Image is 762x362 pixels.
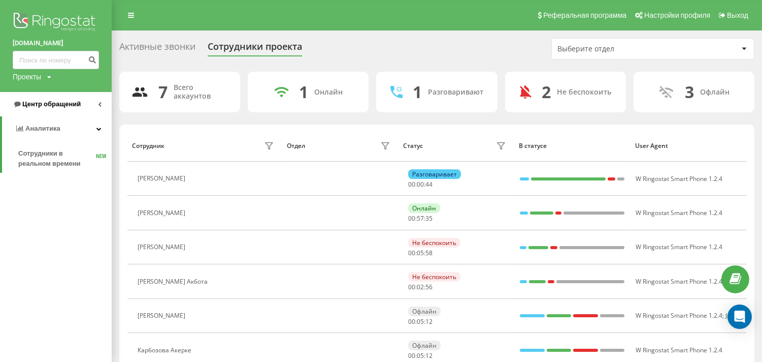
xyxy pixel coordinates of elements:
div: Статус [403,142,423,149]
div: [PERSON_NAME] [138,244,188,251]
div: : : [408,215,433,222]
div: : : [408,181,433,188]
span: 00 [408,283,415,291]
span: 44 [425,180,433,189]
div: Проекты [13,72,41,82]
div: Разговаривают [428,88,483,97]
span: 35 [425,214,433,223]
div: [PERSON_NAME] [138,312,188,319]
div: : : [408,318,433,325]
span: W Ringostat Smart Phone 1.2.4 [636,174,722,183]
div: Онлайн [408,203,440,213]
span: 12 [425,317,433,326]
input: Поиск по номеру [13,51,99,69]
div: : : [408,352,433,359]
div: Активные звонки [119,41,195,57]
div: : : [408,250,433,257]
a: Сотрудники в реальном времениNEW [18,144,112,173]
span: 57 [417,214,424,223]
span: 05 [417,351,424,360]
span: W Ringostat Smart Phone 1.2.4 [636,311,722,320]
div: : : [408,284,433,291]
div: Разговаривает [408,169,461,179]
span: 58 [425,249,433,257]
div: Выберите отдел [557,45,679,53]
div: Не беспокоить [408,238,460,248]
div: Всего аккаунтов [174,83,228,101]
span: 00 [408,351,415,360]
div: Open Intercom Messenger [727,305,752,329]
div: Онлайн [314,88,343,97]
div: Сотрудники проекта [208,41,302,57]
div: 1 [413,82,422,102]
div: Не беспокоить [557,88,611,97]
div: Офлайн [408,341,441,350]
div: 7 [158,82,168,102]
span: 02 [417,283,424,291]
span: Реферальная программа [543,11,626,19]
span: 00 [408,249,415,257]
span: 00 [408,317,415,326]
div: Отдел [287,142,305,149]
div: [PERSON_NAME] [138,175,188,182]
span: Центр обращений [22,100,81,108]
span: 00 [417,180,424,189]
span: Настройки профиля [644,11,710,19]
div: 1 [299,82,308,102]
span: Сотрудники в реальном времени [18,148,96,169]
div: Карбозова Акерке [138,347,194,354]
span: 56 [425,283,433,291]
div: Офлайн [408,307,441,316]
span: W Ringostat Smart Phone 1.2.4 [636,243,722,251]
div: 2 [542,82,551,102]
span: W Ringostat Smart Phone 1.2.4 [636,277,722,286]
span: W Ringostat Smart Phone 1.2.4 [636,208,722,217]
span: W Ringostat Smart Phone 1.2.4 [636,346,722,354]
span: 05 [417,249,424,257]
div: 3 [685,82,694,102]
span: 00 [408,214,415,223]
div: [PERSON_NAME] Акбота [138,278,210,285]
a: Аналитика [2,116,112,141]
span: 12 [425,351,433,360]
img: Ringostat logo [13,10,99,36]
span: Выход [727,11,748,19]
div: Сотрудник [132,142,164,149]
div: Офлайн [700,88,730,97]
span: 05 [417,317,424,326]
div: Не беспокоить [408,272,460,282]
a: [DOMAIN_NAME] [13,38,99,48]
div: В статусе [519,142,625,149]
span: Аналитика [25,125,60,132]
span: 00 [408,180,415,189]
span: JsSIP [725,311,739,320]
div: [PERSON_NAME] [138,209,188,217]
div: User Agent [635,142,742,149]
